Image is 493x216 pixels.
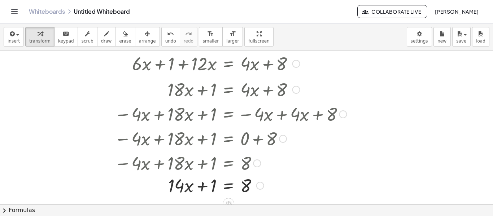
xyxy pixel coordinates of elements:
[115,27,135,47] button: erase
[185,30,192,38] i: redo
[452,27,471,47] button: save
[180,27,197,47] button: redoredo
[199,27,223,47] button: format_sizesmaller
[101,39,112,44] span: draw
[29,39,51,44] span: transform
[9,6,20,17] button: Toggle navigation
[135,27,160,47] button: arrange
[226,39,239,44] span: larger
[363,8,421,15] span: Collaborate Live
[58,39,74,44] span: keypad
[411,39,428,44] span: settings
[54,27,78,47] button: keyboardkeypad
[78,27,97,47] button: scrub
[8,39,20,44] span: insert
[456,39,466,44] span: save
[437,39,446,44] span: new
[476,39,485,44] span: load
[357,5,427,18] button: Collaborate Live
[435,8,479,15] span: [PERSON_NAME]
[429,5,484,18] button: [PERSON_NAME]
[433,27,451,47] button: new
[472,27,489,47] button: load
[62,30,69,38] i: keyboard
[229,30,236,38] i: format_size
[161,27,180,47] button: undoundo
[203,39,219,44] span: smaller
[139,39,156,44] span: arrange
[407,27,432,47] button: settings
[167,30,174,38] i: undo
[165,39,176,44] span: undo
[244,27,273,47] button: fullscreen
[248,39,269,44] span: fullscreen
[29,8,65,15] a: Whiteboards
[207,30,214,38] i: format_size
[223,198,234,210] div: Apply the same math to both sides of the equation
[222,27,243,47] button: format_sizelarger
[25,27,54,47] button: transform
[119,39,131,44] span: erase
[4,27,24,47] button: insert
[97,27,116,47] button: draw
[184,39,193,44] span: redo
[82,39,93,44] span: scrub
